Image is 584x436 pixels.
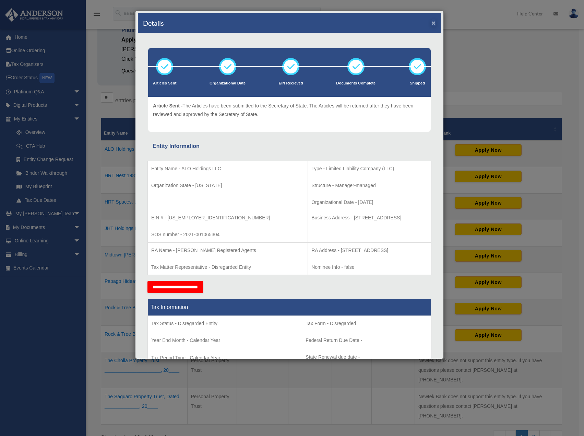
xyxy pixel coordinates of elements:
p: Tax Matter Representative - Disregarded Entity [151,263,304,272]
p: EIN Recieved [279,80,303,87]
p: The Articles have been submitted to the Secretary of State. The Articles will be returned after t... [153,102,426,118]
span: Article Sent - [153,103,182,108]
p: Federal Return Due Date - [306,336,428,345]
button: × [431,19,436,26]
div: Entity Information [153,141,426,151]
p: Articles Sent [153,80,176,87]
p: Documents Complete [336,80,376,87]
p: Entity Name - ALO Holdings LLC [151,164,304,173]
p: Nominee Info - false [311,263,428,272]
p: Structure - Manager-managed [311,181,428,190]
p: Organizational Date [210,80,246,87]
p: Organization State - [US_STATE] [151,181,304,190]
p: EIN # - [US_EMPLOYER_IDENTIFICATION_NUMBER] [151,214,304,222]
p: RA Name - [PERSON_NAME] Registered Agents [151,246,304,255]
p: Tax Status - Disregarded Entity [151,319,298,328]
h4: Details [143,18,164,28]
th: Tax Information [148,299,431,316]
p: Tax Form - Disregarded [306,319,428,328]
p: Organizational Date - [DATE] [311,198,428,207]
p: Type - Limited Liability Company (LLC) [311,164,428,173]
p: SOS number - 2021-001065304 [151,230,304,239]
td: Tax Period Type - Calendar Year [148,316,302,367]
p: State Renewal due date - [306,353,428,362]
p: Shipped [409,80,426,87]
p: Year End Month - Calendar Year [151,336,298,345]
p: Business Address - [STREET_ADDRESS] [311,214,428,222]
p: RA Address - [STREET_ADDRESS] [311,246,428,255]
